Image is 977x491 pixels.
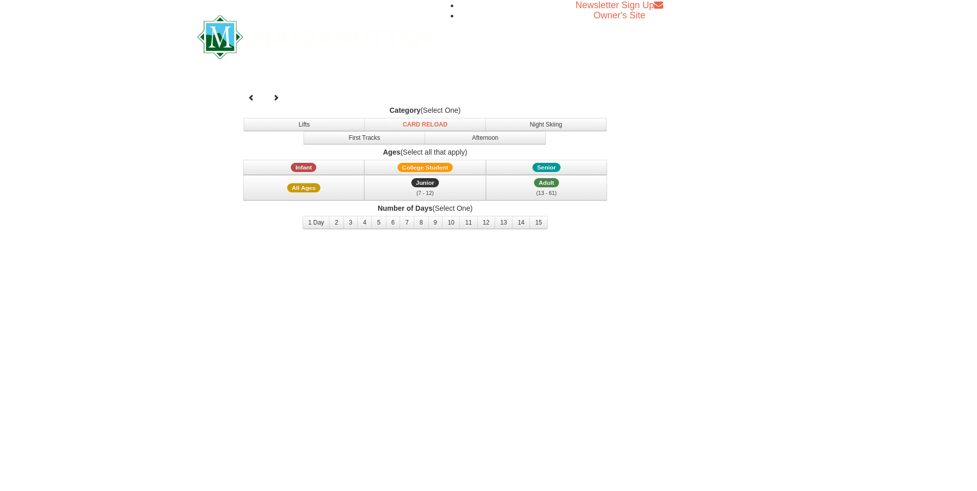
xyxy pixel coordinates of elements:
[512,216,530,229] button: 14
[371,216,386,229] button: 5
[287,183,320,192] span: All Ages
[486,160,608,175] button: Senior
[485,118,607,131] button: Night Skiing
[383,148,400,156] strong: Ages
[425,131,546,144] button: Afternoon
[428,216,443,229] button: 9
[243,160,365,175] button: Infant
[329,216,344,229] button: 2
[486,175,608,201] button: Adult (13 - 61)
[364,118,486,131] button: Card Reload
[241,105,609,115] label: (Select One)
[371,188,479,198] div: (7 - 12)
[400,216,414,229] button: 7
[414,216,429,229] button: 8
[398,163,453,172] span: College Student
[594,10,645,20] a: Owner's Site
[304,131,425,144] button: First Tracks
[529,216,547,229] button: 15
[244,118,365,131] button: Lifts
[534,178,559,187] span: Adult
[459,216,477,229] button: 11
[241,147,609,157] label: (Select all that apply)
[303,216,330,229] button: 1 Day
[411,178,439,187] span: Junior
[364,175,486,201] button: Junior (7 - 12)
[477,216,495,229] button: 12
[241,203,609,213] label: (Select One)
[386,216,401,229] button: 6
[364,160,486,175] button: College Student
[343,216,358,229] button: 3
[197,15,431,59] img: Massanutten Resort Logo
[197,23,431,47] a: Massanutten Resort
[357,216,372,229] button: 4
[389,106,421,114] strong: Category
[532,163,561,172] span: Senior
[243,175,365,201] button: All Ages
[291,163,316,172] span: Infant
[495,216,513,229] button: 13
[442,216,460,229] button: 10
[378,204,432,212] strong: Number of Days
[493,188,601,198] div: (13 - 61)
